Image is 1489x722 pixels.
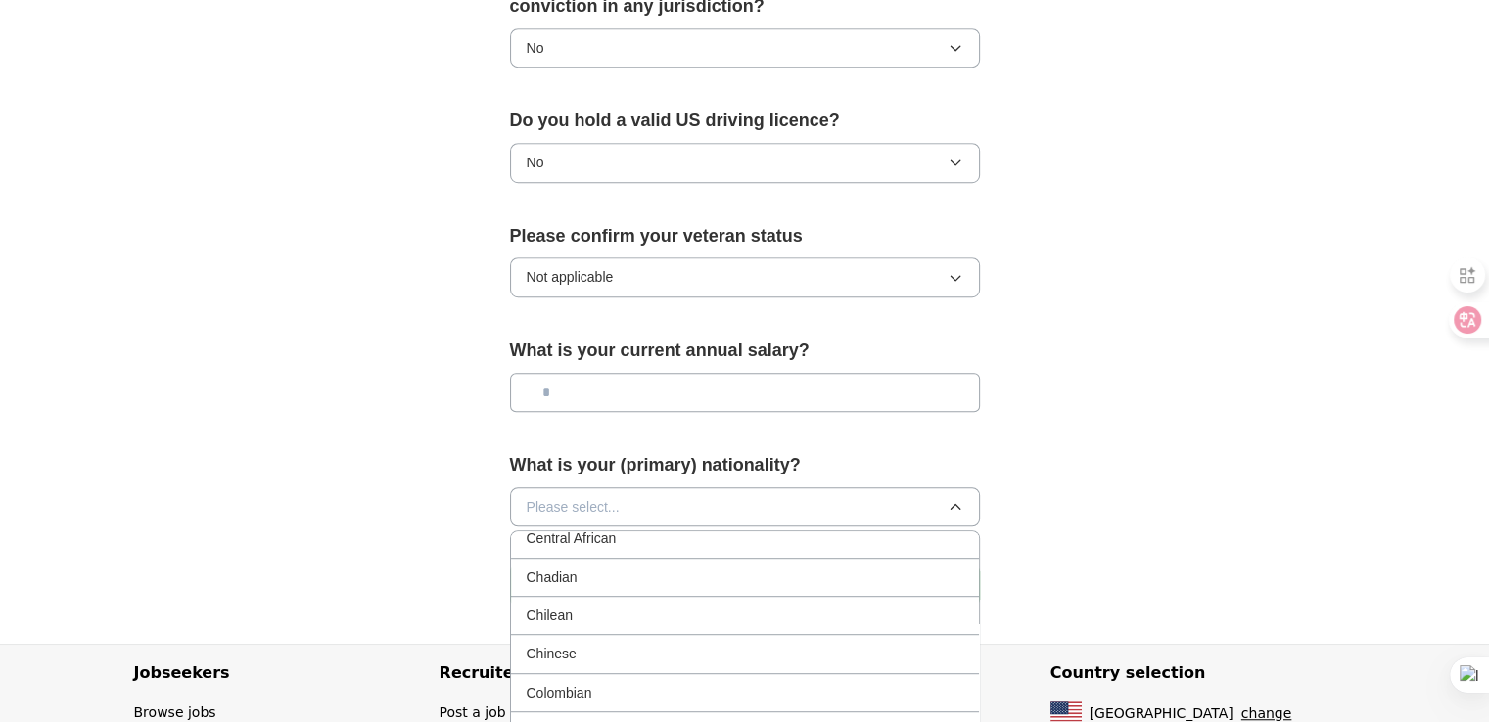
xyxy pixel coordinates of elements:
[510,451,980,479] label: What is your (primary) nationality?
[134,704,216,720] a: Browse jobs
[510,28,980,68] button: No
[527,643,577,664] span: Chinese
[510,222,980,250] label: Please confirm your veteran status
[527,566,578,588] span: Chadian
[527,152,544,173] span: No
[527,37,544,59] span: No
[510,107,980,135] label: Do you hold a valid US driving licence?
[527,682,592,703] span: Colombian
[527,496,620,518] span: Please select...
[527,266,614,288] span: Not applicable
[510,337,980,365] label: What is your current annual salary?
[527,527,617,549] span: Central African
[1050,645,1356,701] h4: Country selection
[510,257,980,296] button: Not applicable
[510,487,980,526] button: Please select...
[527,605,573,626] span: Chilean
[510,143,980,182] button: No
[440,704,506,720] a: Post a job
